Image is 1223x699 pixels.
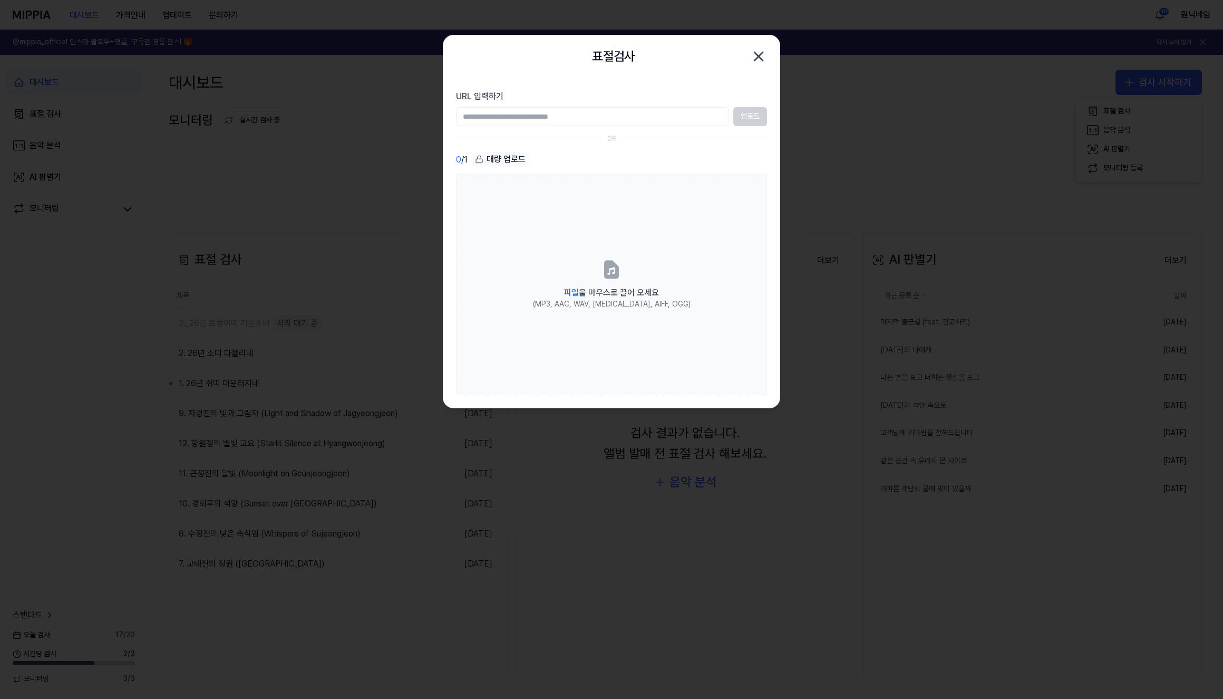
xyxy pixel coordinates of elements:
div: (MP3, AAC, WAV, [MEDICAL_DATA], AIFF, OGG) [533,299,691,310]
span: 파일 [564,288,579,298]
button: 대량 업로드 [472,152,529,167]
div: OR [607,135,616,143]
h2: 표절검사 [592,46,635,66]
label: URL 입력하기 [456,90,767,103]
div: / 1 [456,152,468,167]
span: 0 [456,154,461,166]
span: 을 마우스로 끌어 오세요 [564,288,659,298]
